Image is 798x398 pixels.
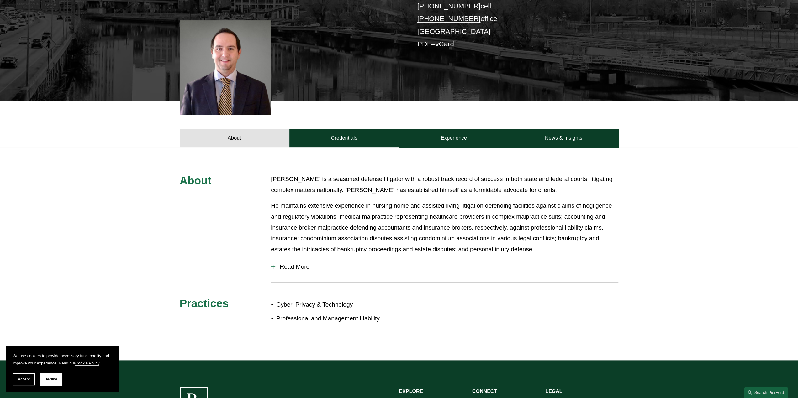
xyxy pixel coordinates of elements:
a: vCard [435,40,454,48]
a: Experience [399,129,509,147]
span: Read More [275,263,618,270]
strong: CONNECT [472,389,497,394]
a: Cookie Policy [75,361,99,365]
a: [PHONE_NUMBER] [417,2,481,10]
p: [PERSON_NAME] is a seasoned defense litigator with a robust track record of success in both state... [271,174,618,195]
a: News & Insights [509,129,618,147]
section: Cookie banner [6,346,119,392]
a: About [180,129,289,147]
span: Practices [180,297,229,309]
strong: EXPLORE [399,389,423,394]
button: Read More [271,259,618,275]
p: We use cookies to provide necessary functionality and improve your experience. Read our . [13,352,113,367]
a: PDF [417,40,431,48]
strong: LEGAL [545,389,562,394]
span: Accept [18,377,30,381]
button: Decline [40,373,62,385]
p: Cyber, Privacy & Technology [276,299,399,310]
p: Professional and Management Liability [276,313,399,324]
a: Credentials [289,129,399,147]
span: About [180,174,212,187]
button: Accept [13,373,35,385]
a: Search this site [744,387,788,398]
p: He maintains extensive experience in nursing home and assisted living litigation defending facili... [271,200,618,255]
span: Decline [44,377,57,381]
a: [PHONE_NUMBER] [417,15,481,23]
